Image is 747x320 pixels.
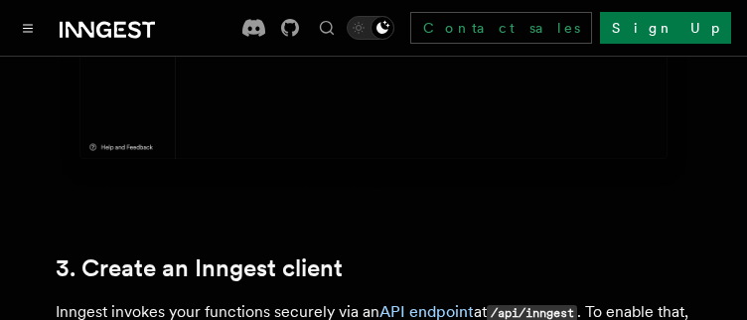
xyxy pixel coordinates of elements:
[56,254,343,282] a: 3. Create an Inngest client
[410,12,592,44] a: Contact sales
[347,16,394,40] button: Toggle dark mode
[16,16,40,40] button: Toggle navigation
[315,16,339,40] button: Find something...
[600,12,731,44] a: Sign Up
